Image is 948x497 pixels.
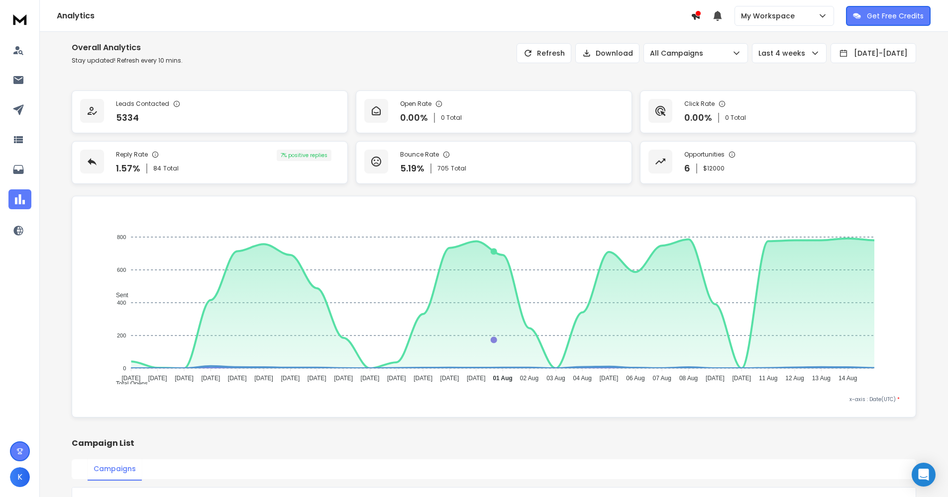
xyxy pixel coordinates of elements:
tspan: [DATE] [467,375,486,382]
a: Bounce Rate5.19%705Total [356,141,632,184]
p: Get Free Credits [867,11,924,21]
tspan: 11 Aug [759,375,777,382]
tspan: [DATE] [148,375,167,382]
p: 6 [684,162,690,175]
tspan: 600 [117,267,126,273]
p: 5.19 % [400,162,424,175]
p: $ 12000 [703,165,725,172]
div: 7 % positive replies [277,150,331,161]
button: K [10,467,30,487]
p: My Workspace [741,11,799,21]
h1: Overall Analytics [72,42,183,54]
p: Refresh [537,48,565,58]
tspan: [DATE] [600,375,619,382]
tspan: 07 Aug [653,375,671,382]
p: 5334 [116,111,139,125]
button: Campaigns [88,458,142,481]
p: Reply Rate [116,151,148,159]
tspan: 800 [117,234,126,240]
button: Refresh [517,43,571,63]
p: 0 Total [725,114,746,122]
tspan: [DATE] [387,375,406,382]
div: Open Intercom Messenger [912,463,936,487]
tspan: [DATE] [308,375,326,382]
tspan: [DATE] [121,375,140,382]
tspan: [DATE] [201,375,220,382]
a: Open Rate0.00%0 Total [356,90,632,133]
tspan: [DATE] [334,375,353,382]
p: Opportunities [684,151,725,159]
p: x-axis : Date(UTC) [88,396,900,403]
p: Leads Contacted [116,100,169,108]
span: Sent [108,292,128,299]
tspan: 08 Aug [679,375,698,382]
tspan: 400 [117,300,126,306]
tspan: [DATE] [254,375,273,382]
tspan: 02 Aug [520,375,538,382]
tspan: [DATE] [360,375,379,382]
tspan: [DATE] [228,375,247,382]
a: Reply Rate1.57%84Total7% positive replies [72,141,348,184]
span: Total [163,165,179,172]
tspan: 0 [123,365,126,371]
tspan: 14 Aug [839,375,857,382]
p: 0.00 % [400,111,428,125]
p: Download [596,48,633,58]
p: Click Rate [684,100,715,108]
tspan: 06 Aug [626,375,644,382]
tspan: 04 Aug [573,375,592,382]
h2: Campaign List [72,437,916,449]
tspan: 200 [117,332,126,338]
p: 1.57 % [116,162,140,175]
tspan: 01 Aug [493,375,513,382]
span: 84 [153,165,161,172]
p: Last 4 weeks [758,48,809,58]
tspan: [DATE] [414,375,432,382]
tspan: [DATE] [733,375,751,382]
tspan: 13 Aug [812,375,831,382]
a: Opportunities6$12000 [640,141,916,184]
p: Open Rate [400,100,431,108]
img: logo [10,10,30,28]
button: Get Free Credits [846,6,931,26]
tspan: 03 Aug [546,375,565,382]
button: Download [575,43,639,63]
p: Stay updated! Refresh every 10 mins. [72,57,183,65]
button: [DATE]-[DATE] [831,43,916,63]
p: All Campaigns [650,48,707,58]
tspan: [DATE] [281,375,300,382]
p: 0.00 % [684,111,712,125]
span: Total Opens [108,380,148,387]
h1: Analytics [57,10,691,22]
tspan: [DATE] [706,375,725,382]
p: Bounce Rate [400,151,439,159]
a: Click Rate0.00%0 Total [640,90,916,133]
span: Total [451,165,466,172]
a: Leads Contacted5334 [72,90,348,133]
span: 705 [437,165,449,172]
tspan: 12 Aug [785,375,804,382]
tspan: [DATE] [440,375,459,382]
p: 0 Total [441,114,462,122]
tspan: [DATE] [175,375,194,382]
